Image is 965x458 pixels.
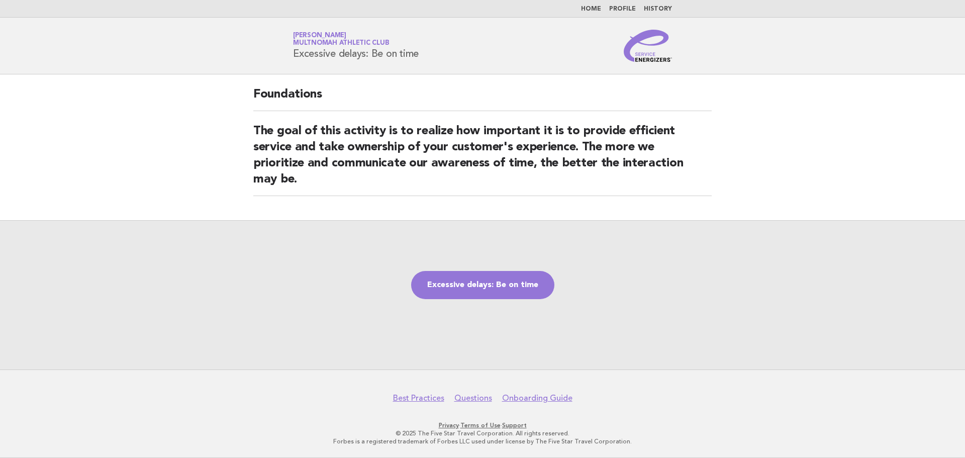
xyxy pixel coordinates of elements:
a: Questions [454,393,492,403]
a: Best Practices [393,393,444,403]
h1: Excessive delays: Be on time [293,33,419,59]
h2: Foundations [253,86,712,111]
a: Excessive delays: Be on time [411,271,554,299]
a: Profile [609,6,636,12]
p: · · [175,421,790,429]
img: Service Energizers [624,30,672,62]
p: © 2025 The Five Star Travel Corporation. All rights reserved. [175,429,790,437]
a: [PERSON_NAME]Multnomah Athletic Club [293,32,389,46]
a: History [644,6,672,12]
a: Home [581,6,601,12]
a: Onboarding Guide [502,393,572,403]
span: Multnomah Athletic Club [293,40,389,47]
a: Privacy [439,422,459,429]
p: Forbes is a registered trademark of Forbes LLC used under license by The Five Star Travel Corpora... [175,437,790,445]
a: Terms of Use [460,422,501,429]
a: Support [502,422,527,429]
h2: The goal of this activity is to realize how important it is to provide efficient service and take... [253,123,712,196]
